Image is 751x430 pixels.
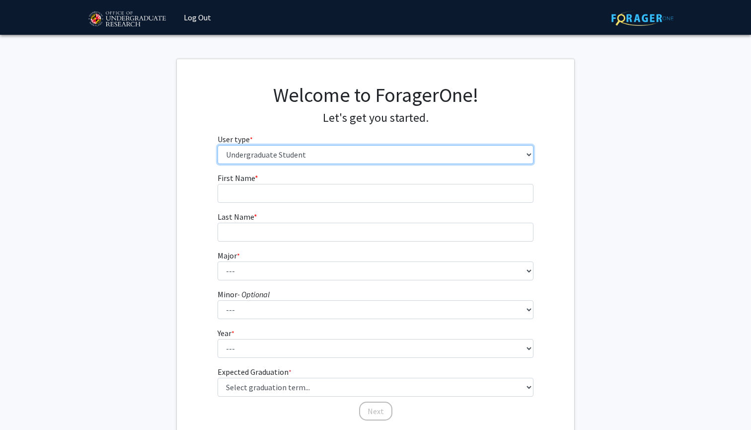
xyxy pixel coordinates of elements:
button: Next [359,402,392,421]
span: Last Name [218,212,254,222]
i: - Optional [237,289,270,299]
label: Year [218,327,234,339]
iframe: Chat [7,385,42,423]
label: Expected Graduation [218,366,292,378]
h1: Welcome to ForagerOne! [218,83,534,107]
img: ForagerOne Logo [611,10,674,26]
label: Minor [218,288,270,300]
h4: Let's get you started. [218,111,534,125]
span: First Name [218,173,255,183]
label: User type [218,133,253,145]
img: University of Maryland Logo [85,7,169,32]
label: Major [218,250,240,261]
